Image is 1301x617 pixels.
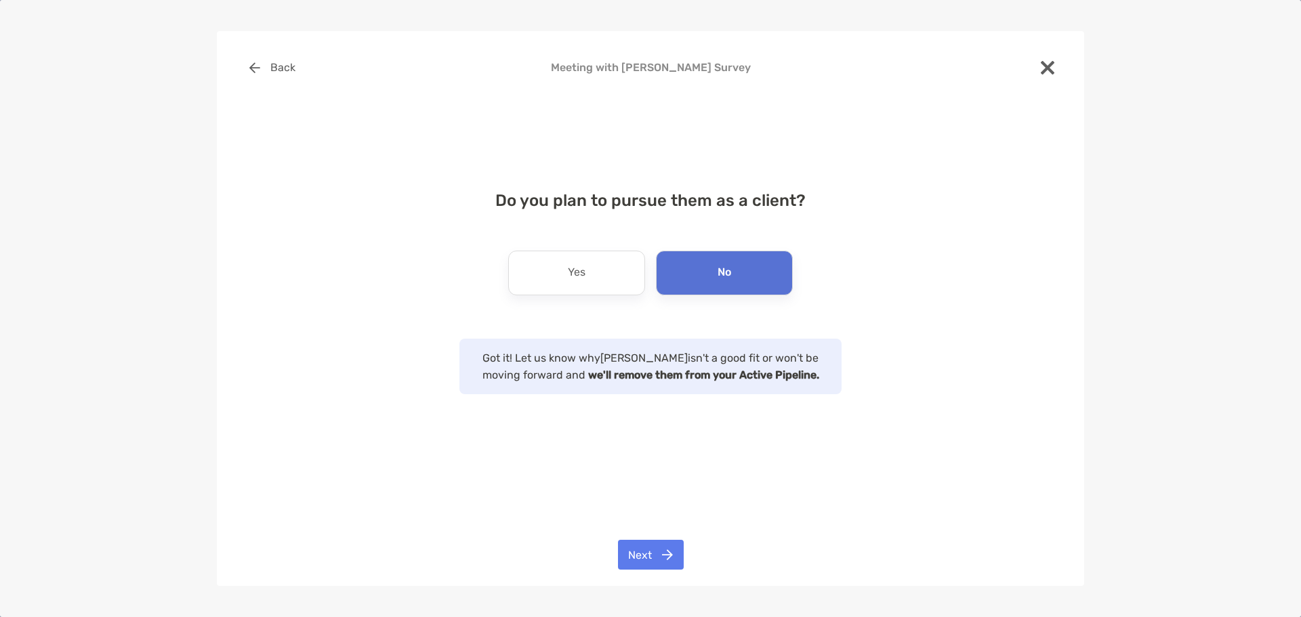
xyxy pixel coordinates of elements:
[473,349,828,383] p: Got it! Let us know why [PERSON_NAME] isn't a good fit or won't be moving forward and
[1041,61,1054,75] img: close modal
[239,191,1062,210] h4: Do you plan to pursue them as a client?
[568,262,585,284] p: Yes
[618,540,684,570] button: Next
[588,368,819,381] strong: we'll remove them from your Active Pipeline.
[718,262,731,284] p: No
[249,62,260,73] img: button icon
[239,53,306,83] button: Back
[239,61,1062,74] h4: Meeting with [PERSON_NAME] Survey
[662,549,673,560] img: button icon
